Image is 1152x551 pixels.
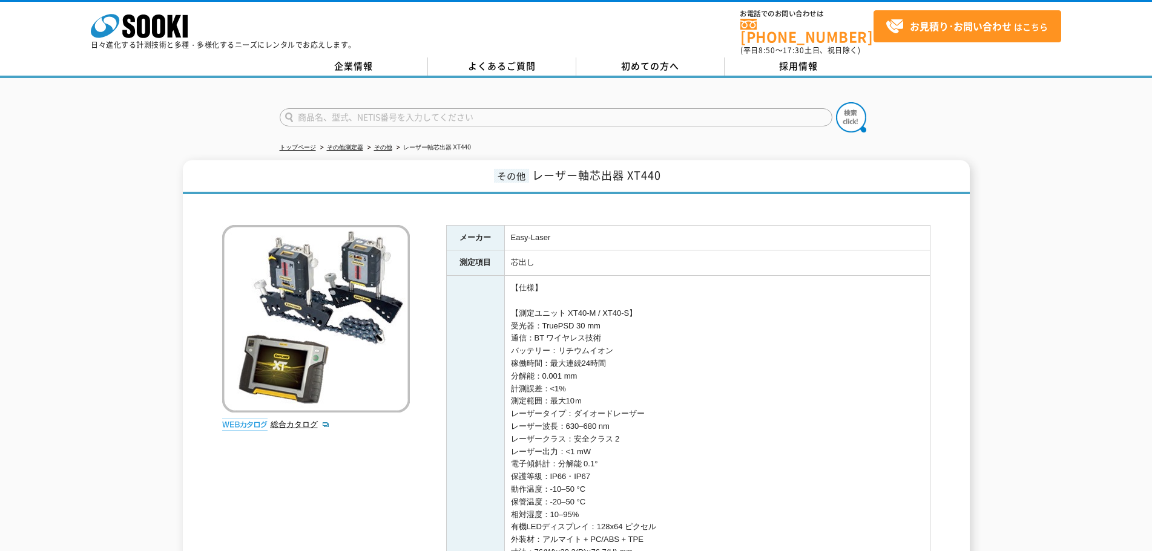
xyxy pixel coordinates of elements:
[222,225,410,412] img: レーザー軸芯出器 XT440
[532,167,661,183] span: レーザー軸芯出器 XT440
[446,225,504,250] th: メーカー
[576,57,725,76] a: 初めての方へ
[280,144,316,151] a: トップページ
[740,10,874,18] span: お電話でのお問い合わせは
[504,250,930,276] td: 芯出し
[910,19,1012,33] strong: お見積り･お問い合わせ
[759,45,775,56] span: 8:50
[874,10,1061,42] a: お見積り･お問い合わせはこちら
[621,59,679,73] span: 初めての方へ
[271,420,330,429] a: 総合カタログ
[836,102,866,132] img: btn_search.png
[280,57,428,76] a: 企業情報
[725,57,873,76] a: 採用情報
[740,45,860,56] span: (平日 ～ 土日、祝日除く)
[280,108,832,126] input: 商品名、型式、NETIS番号を入力してください
[446,250,504,276] th: 測定項目
[740,19,874,44] a: [PHONE_NUMBER]
[394,142,471,154] li: レーザー軸芯出器 XT440
[504,225,930,250] td: Easy-Laser
[783,45,805,56] span: 17:30
[91,41,356,48] p: 日々進化する計測技術と多種・多様化するニーズにレンタルでお応えします。
[327,144,363,151] a: その他測定器
[428,57,576,76] a: よくあるご質問
[374,144,392,151] a: その他
[886,18,1048,36] span: はこちら
[494,169,529,183] span: その他
[222,419,268,431] img: webカタログ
